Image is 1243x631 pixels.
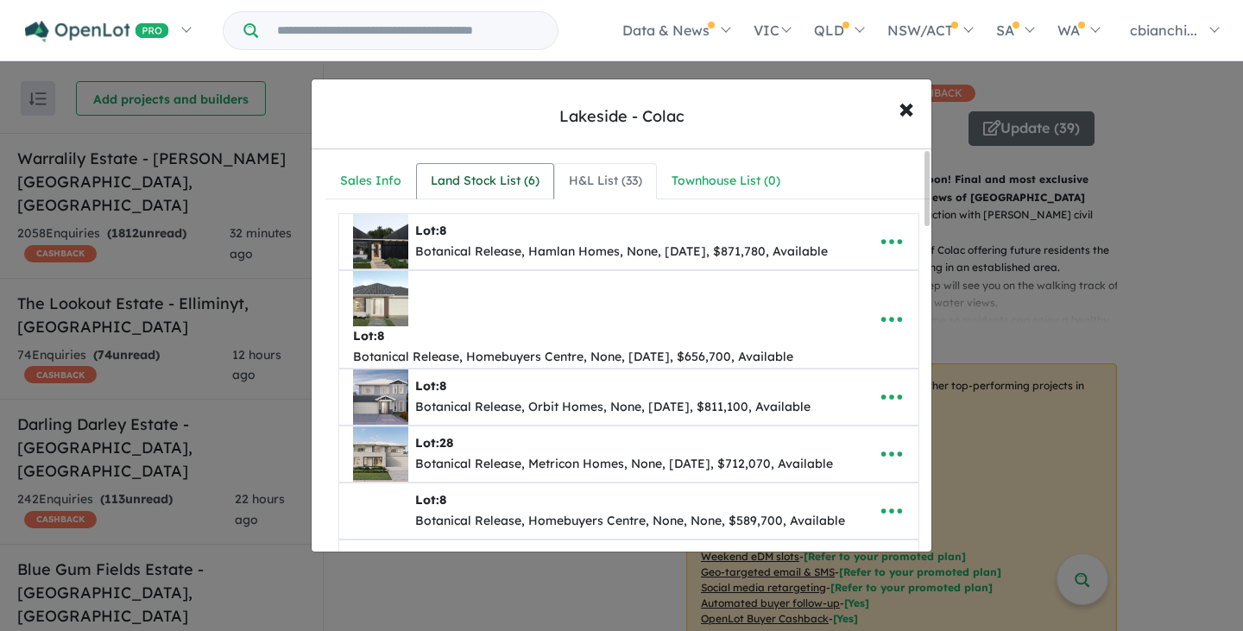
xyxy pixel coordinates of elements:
[415,242,828,262] div: Botanical Release, Hamlan Homes, None, [DATE], $871,780, Available
[439,549,446,565] span: 9
[439,223,446,238] span: 8
[353,271,408,326] img: Lakeside%20-%20Colac%20-%20Lot%208___1721389761.jpg
[353,328,384,344] b: Lot:
[1130,22,1197,39] span: cbianchi...
[415,397,811,418] div: Botanical Release, Orbit Homes, None, [DATE], $811,100, Available
[353,483,408,539] img: Lakeside%20-%20Colac%20-%20Lot%208___1738278963.png
[377,328,384,344] span: 8
[415,223,446,238] b: Lot:
[262,12,554,49] input: Try estate name, suburb, builder or developer
[672,171,780,192] div: Townhouse List ( 0 )
[340,171,401,192] div: Sales Info
[353,540,408,596] img: Lakeside%20-%20Colac%20-%20Lot%209___1738279100.png
[415,435,453,451] b: Lot:
[569,171,642,192] div: H&L List ( 33 )
[415,511,845,532] div: Botanical Release, Homebuyers Centre, None, None, $589,700, Available
[353,426,408,482] img: Lakeside%20-%20Colac%20-%20Lot%2028___1737074674.png
[353,214,408,269] img: Lakeside%20-%20Colac%20-%20Lot%208___1715324579.png
[431,171,539,192] div: Land Stock List ( 6 )
[415,549,446,565] b: Lot:
[415,492,446,508] b: Lot:
[353,369,408,425] img: Lakeside%20-%20Colac%20-%20Lot%208___1721389762.jpg
[353,347,793,368] div: Botanical Release, Homebuyers Centre, None, [DATE], $656,700, Available
[439,435,453,451] span: 28
[899,89,914,126] span: ×
[25,21,169,42] img: Openlot PRO Logo White
[439,378,446,394] span: 8
[415,454,833,475] div: Botanical Release, Metricon Homes, None, [DATE], $712,070, Available
[415,378,446,394] b: Lot:
[439,492,446,508] span: 8
[559,105,685,128] div: Lakeside - Colac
